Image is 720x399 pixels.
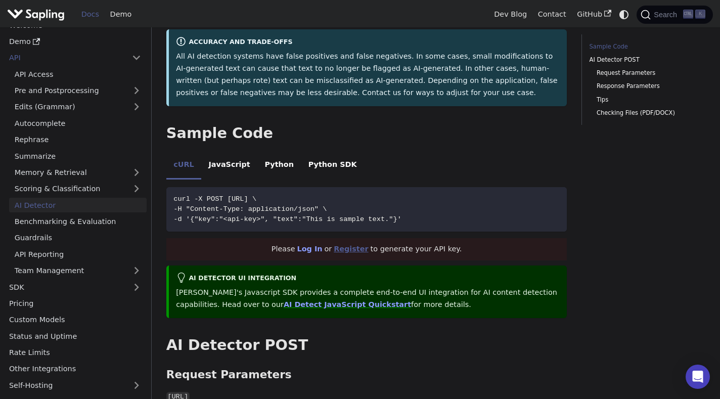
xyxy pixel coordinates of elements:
[597,81,698,91] a: Response Parameters
[166,368,567,382] h3: Request Parameters
[7,7,65,22] img: Sapling.ai
[9,149,147,163] a: Summarize
[166,238,567,260] div: Please or to generate your API key.
[597,95,698,105] a: Tips
[651,11,683,19] span: Search
[9,83,147,98] a: Pre and Postprocessing
[4,280,126,294] a: SDK
[126,51,147,65] button: Collapse sidebar category 'API'
[126,280,147,294] button: Expand sidebar category 'SDK'
[301,152,364,180] li: Python SDK
[257,152,301,180] li: Python
[9,214,147,229] a: Benchmarking & Evaluation
[166,336,567,354] h2: AI Detector POST
[695,10,705,19] kbd: K
[9,132,147,147] a: Rephrase
[4,313,147,327] a: Custom Models
[76,7,105,22] a: Docs
[9,100,147,114] a: Edits (Grammar)
[166,124,567,143] h2: Sample Code
[284,300,411,308] a: AI Detect JavaScript Quickstart
[617,7,632,22] button: Switch between dark and light mode (currently system mode)
[9,263,147,278] a: Team Management
[4,51,126,65] a: API
[9,165,147,180] a: Memory & Retrieval
[297,245,323,253] a: Log In
[4,329,147,343] a: Status and Uptime
[686,365,710,389] div: Open Intercom Messenger
[9,116,147,130] a: Autocomplete
[4,345,147,360] a: Rate Limits
[637,6,712,24] button: Search (Ctrl+K)
[176,36,560,49] div: Accuracy and Trade-offs
[9,247,147,261] a: API Reporting
[4,34,147,49] a: Demo
[7,7,68,22] a: Sapling.ai
[105,7,137,22] a: Demo
[9,182,147,196] a: Scoring & Classification
[590,55,702,65] a: AI Detector POST
[201,152,257,180] li: JavaScript
[173,195,256,203] span: curl -X POST [URL] \
[597,108,698,118] a: Checking Files (PDF/DOCX)
[4,378,147,392] a: Self-Hosting
[590,42,702,52] a: Sample Code
[571,7,616,22] a: GitHub
[532,7,572,22] a: Contact
[9,198,147,212] a: AI Detector
[176,51,560,99] p: All AI detection systems have false positives and false negatives. In some cases, small modificat...
[176,287,560,311] p: [PERSON_NAME]'s Javascript SDK provides a complete end-to-end UI integration for AI content detec...
[173,205,327,213] span: -H "Content-Type: application/json" \
[173,215,401,223] span: -d '{"key":"<api-key>", "text":"This is sample text."}'
[166,152,201,180] li: cURL
[597,68,698,78] a: Request Parameters
[176,273,560,285] div: AI Detector UI integration
[4,362,147,376] a: Other Integrations
[488,7,532,22] a: Dev Blog
[334,245,368,253] a: Register
[9,67,147,81] a: API Access
[9,231,147,245] a: Guardrails
[4,296,147,311] a: Pricing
